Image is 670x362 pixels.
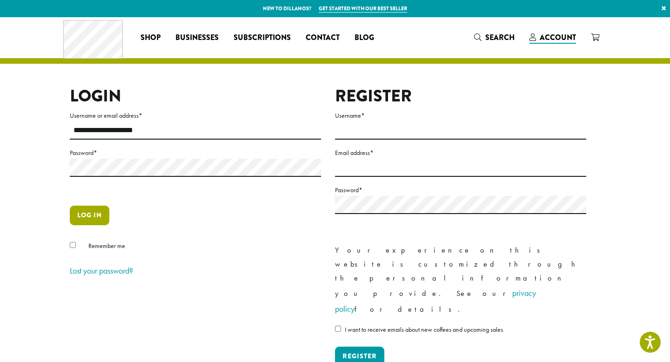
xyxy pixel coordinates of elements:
label: Username [335,110,586,121]
span: Shop [141,32,161,44]
button: Log in [70,206,109,225]
label: Email address [335,147,586,159]
span: Remember me [88,241,125,250]
a: Get started with our best seller [319,5,407,13]
a: Shop [133,30,168,45]
a: privacy policy [335,288,536,314]
span: Account [540,32,576,43]
span: Search [485,32,515,43]
span: I want to receive emails about new coffees and upcoming sales. [345,325,504,334]
span: Blog [355,32,374,44]
p: Your experience on this website is customized through the personal information you provide. See o... [335,243,586,317]
label: Password [70,147,321,159]
span: Contact [306,32,340,44]
h2: Register [335,86,586,106]
a: Search [467,30,522,45]
label: Password [335,184,586,196]
span: Subscriptions [234,32,291,44]
a: Lost your password? [70,265,133,276]
span: Businesses [175,32,219,44]
label: Username or email address [70,110,321,121]
input: I want to receive emails about new coffees and upcoming sales. [335,326,341,332]
h2: Login [70,86,321,106]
